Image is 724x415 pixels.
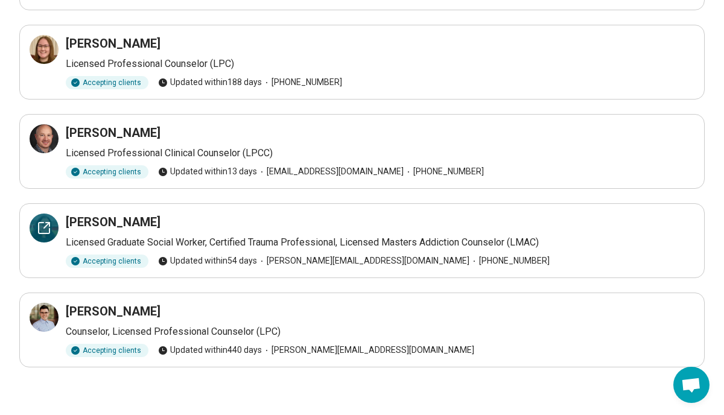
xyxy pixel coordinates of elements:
span: Updated within 13 days [158,165,257,178]
div: Accepting clients [66,165,148,179]
div: Accepting clients [66,344,148,357]
p: Licensed Graduate Social Worker, Certified Trauma Professional, Licensed Masters Addiction Counse... [66,235,694,250]
div: Accepting clients [66,255,148,268]
span: Updated within 54 days [158,255,257,267]
div: Open chat [673,367,710,403]
span: [PHONE_NUMBER] [262,76,342,89]
div: Accepting clients [66,76,148,89]
span: [EMAIL_ADDRESS][DOMAIN_NAME] [257,165,404,178]
span: [PHONE_NUMBER] [404,165,484,178]
p: Counselor, Licensed Professional Counselor (LPC) [66,325,694,339]
p: Licensed Professional Clinical Counselor (LPCC) [66,146,694,160]
span: Updated within 188 days [158,76,262,89]
h3: [PERSON_NAME] [66,214,160,230]
span: [PERSON_NAME][EMAIL_ADDRESS][DOMAIN_NAME] [262,344,474,356]
h3: [PERSON_NAME] [66,35,160,52]
span: [PERSON_NAME][EMAIL_ADDRESS][DOMAIN_NAME] [257,255,469,267]
h3: [PERSON_NAME] [66,124,160,141]
h3: [PERSON_NAME] [66,303,160,320]
p: Licensed Professional Counselor (LPC) [66,57,694,71]
span: [PHONE_NUMBER] [469,255,550,267]
span: Updated within 440 days [158,344,262,356]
